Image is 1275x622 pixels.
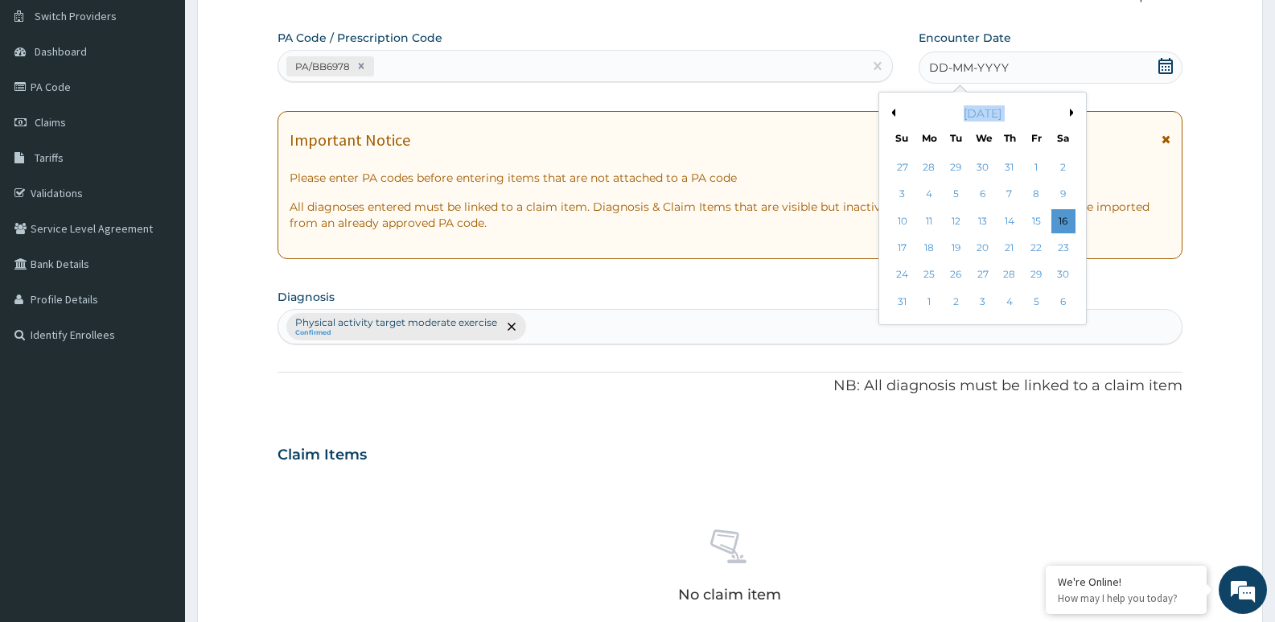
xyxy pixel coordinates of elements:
div: Choose Monday, August 18th, 2025 [917,236,941,260]
div: Choose Sunday, August 10th, 2025 [890,209,915,233]
div: Choose Thursday, August 14th, 2025 [997,209,1022,233]
div: Choose Monday, September 1st, 2025 [917,290,941,314]
div: Choose Thursday, August 28th, 2025 [997,263,1022,287]
div: Choose Sunday, August 17th, 2025 [890,236,915,260]
button: Previous Month [887,109,895,117]
span: Tariffs [35,150,64,165]
div: Choose Sunday, August 3rd, 2025 [890,183,915,207]
div: Choose Friday, August 1st, 2025 [1024,155,1048,179]
div: month 2025-08 [889,154,1076,315]
textarea: Type your message and hit 'Enter' [8,439,306,496]
div: Choose Saturday, August 16th, 2025 [1051,209,1076,233]
div: Choose Tuesday, August 5th, 2025 [944,183,968,207]
p: NB: All diagnosis must be linked to a claim item [278,376,1182,397]
div: Choose Wednesday, August 13th, 2025 [971,209,995,233]
div: Choose Friday, September 5th, 2025 [1024,290,1048,314]
img: d_794563401_company_1708531726252_794563401 [30,80,65,121]
h3: Claim Items [278,447,367,464]
div: Choose Sunday, August 31st, 2025 [890,290,915,314]
div: Tu [949,131,963,145]
div: Choose Saturday, September 6th, 2025 [1051,290,1076,314]
span: DD-MM-YYYY [929,60,1009,76]
span: We're online! [93,203,222,365]
div: Choose Friday, August 8th, 2025 [1024,183,1048,207]
div: Fr [1030,131,1043,145]
div: Choose Sunday, July 27th, 2025 [890,155,915,179]
div: Choose Friday, August 15th, 2025 [1024,209,1048,233]
span: Switch Providers [35,9,117,23]
div: Choose Saturday, August 2nd, 2025 [1051,155,1076,179]
div: Mo [922,131,936,145]
label: PA Code / Prescription Code [278,30,442,46]
div: Choose Monday, August 4th, 2025 [917,183,941,207]
div: Choose Wednesday, August 27th, 2025 [971,263,995,287]
div: PA/BB6978 [290,57,352,76]
div: We're Online! [1058,575,1195,589]
label: Encounter Date [919,30,1011,46]
p: Please enter PA codes before entering items that are not attached to a PA code [290,170,1170,186]
span: Dashboard [35,44,87,59]
div: Choose Friday, August 22nd, 2025 [1024,236,1048,260]
label: Diagnosis [278,289,335,305]
div: Choose Thursday, July 31st, 2025 [997,155,1022,179]
span: Claims [35,115,66,130]
p: How may I help you today? [1058,591,1195,605]
div: Choose Wednesday, August 6th, 2025 [971,183,995,207]
div: Choose Wednesday, July 30th, 2025 [971,155,995,179]
div: We [976,131,989,145]
div: Choose Monday, August 11th, 2025 [917,209,941,233]
div: Choose Tuesday, August 19th, 2025 [944,236,968,260]
p: No claim item [678,587,781,603]
div: Choose Thursday, August 7th, 2025 [997,183,1022,207]
div: Choose Tuesday, July 29th, 2025 [944,155,968,179]
div: Th [1003,131,1017,145]
div: Choose Sunday, August 24th, 2025 [890,263,915,287]
h1: Important Notice [290,131,410,149]
div: Choose Tuesday, September 2nd, 2025 [944,290,968,314]
div: Minimize live chat window [264,8,302,47]
div: [DATE] [886,105,1080,122]
div: Choose Wednesday, August 20th, 2025 [971,236,995,260]
div: Su [895,131,909,145]
div: Sa [1056,131,1070,145]
div: Choose Saturday, August 30th, 2025 [1051,263,1076,287]
div: Choose Tuesday, August 12th, 2025 [944,209,968,233]
div: Chat with us now [84,90,270,111]
div: Choose Friday, August 29th, 2025 [1024,263,1048,287]
div: Choose Monday, July 28th, 2025 [917,155,941,179]
div: Choose Wednesday, September 3rd, 2025 [971,290,995,314]
div: Choose Thursday, August 21st, 2025 [997,236,1022,260]
div: Choose Tuesday, August 26th, 2025 [944,263,968,287]
div: Choose Thursday, September 4th, 2025 [997,290,1022,314]
p: All diagnoses entered must be linked to a claim item. Diagnosis & Claim Items that are visible bu... [290,199,1170,231]
div: Choose Monday, August 25th, 2025 [917,263,941,287]
div: Choose Saturday, August 9th, 2025 [1051,183,1076,207]
button: Next Month [1070,109,1078,117]
div: Choose Saturday, August 23rd, 2025 [1051,236,1076,260]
